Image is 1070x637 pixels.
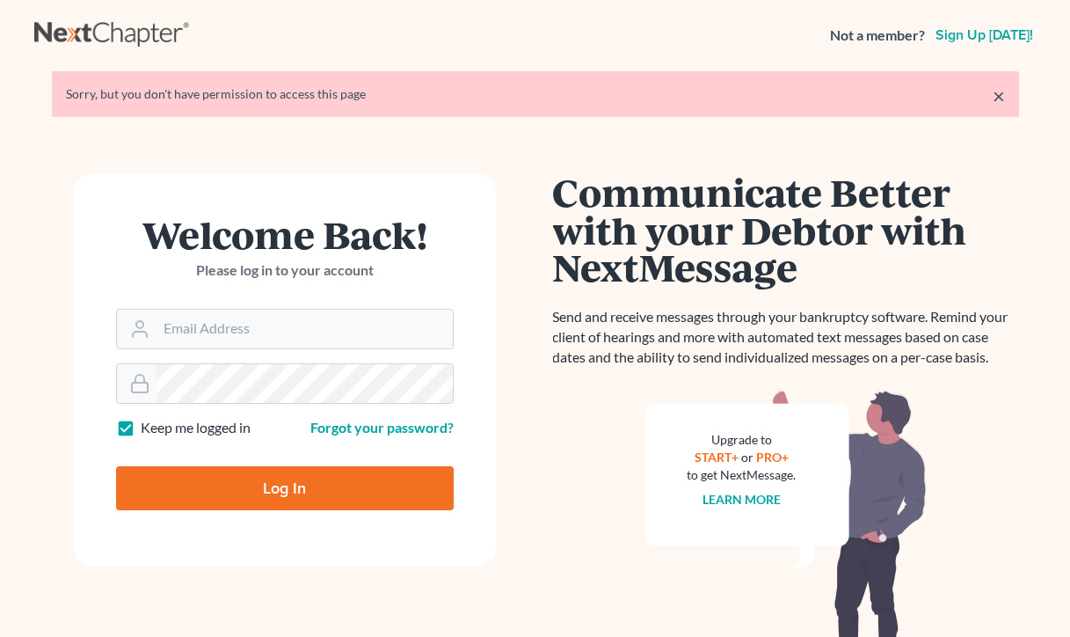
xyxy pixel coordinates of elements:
[116,216,454,253] h1: Welcome Back!
[993,85,1005,106] a: ×
[116,466,454,510] input: Log In
[688,431,797,449] div: Upgrade to
[702,492,781,507] a: Learn more
[310,419,454,436] a: Forgot your password?
[66,85,1005,103] div: Sorry, but you don't have permission to access this page
[695,450,739,465] a: START+
[553,307,1019,368] p: Send and receive messages through your bankruptcy software. Remind your client of hearings and mo...
[741,450,753,465] span: or
[830,26,925,46] strong: Not a member?
[756,450,789,465] a: PRO+
[553,173,1019,286] h1: Communicate Better with your Debtor with NextMessage
[156,310,453,348] input: Email Address
[116,260,454,281] p: Please log in to your account
[932,28,1037,42] a: Sign up [DATE]!
[688,466,797,484] div: to get NextMessage.
[141,418,251,438] label: Keep me logged in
